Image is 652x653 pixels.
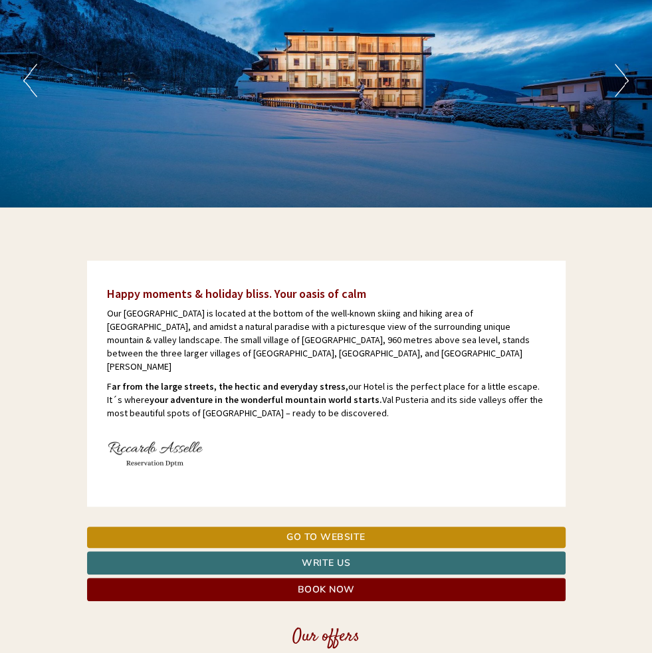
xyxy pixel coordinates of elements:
[107,427,204,480] img: user-152.jpg
[195,10,243,33] div: [DATE]
[150,394,382,406] strong: your adventure in the wonderful mountain world starts.
[615,64,629,97] button: Next
[87,624,566,649] div: Our offers
[285,36,429,76] div: Hello, how can we help you?
[372,350,439,374] button: Send
[107,307,546,374] p: Our [GEOGRAPHIC_DATA] is located at the bottom of the well-known skiing and hiking area of [GEOGR...
[107,286,366,301] span: Happy moments & holiday bliss. Your oasis of calm
[292,39,419,49] div: You
[107,380,546,420] p: F our Hotel is the perfect place for a little escape. It´s where Val Pusteria and its side valley...
[292,65,419,74] small: 21:53
[112,380,348,392] strong: ar from the large streets, the hectic and everyday stress,
[23,64,37,97] button: Previous
[87,578,566,601] a: Book now
[87,551,566,575] a: Write us
[87,527,566,548] a: Go to website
